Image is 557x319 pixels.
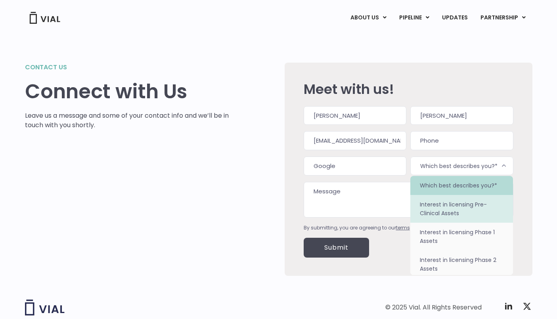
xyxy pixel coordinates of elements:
li: Interest in licensing Phase 1 Assets [410,223,513,250]
a: PIPELINEMenu Toggle [393,11,435,25]
li: Interest in licensing Pre-Clinical Assets [410,195,513,223]
a: terms [396,224,410,231]
p: Leave us a message and some of your contact info and we’ll be in touch with you shortly. [25,111,229,130]
input: Submit [304,238,369,258]
h1: Connect with Us [25,80,229,103]
a: ABOUT USMenu Toggle [344,11,392,25]
a: PARTNERSHIPMenu Toggle [474,11,532,25]
img: Vial Logo [29,12,61,24]
input: First name* [304,106,406,125]
input: Company* [304,157,406,176]
span: Which best describes you?* [410,157,513,175]
li: Which best describes you?* [410,176,513,195]
input: Work email* [304,131,406,150]
h2: Meet with us! [304,82,513,97]
div: © 2025 Vial. All Rights Reserved [385,303,482,312]
a: UPDATES [436,11,474,25]
input: Phone [410,131,513,150]
li: Interest in licensing Phase 2 Assets [410,250,513,278]
input: Last name* [410,106,513,125]
h2: Contact us [25,63,229,72]
img: Vial logo wih "Vial" spelled out [25,300,65,315]
div: By submitting, you are agreeing to our and [304,224,513,231]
